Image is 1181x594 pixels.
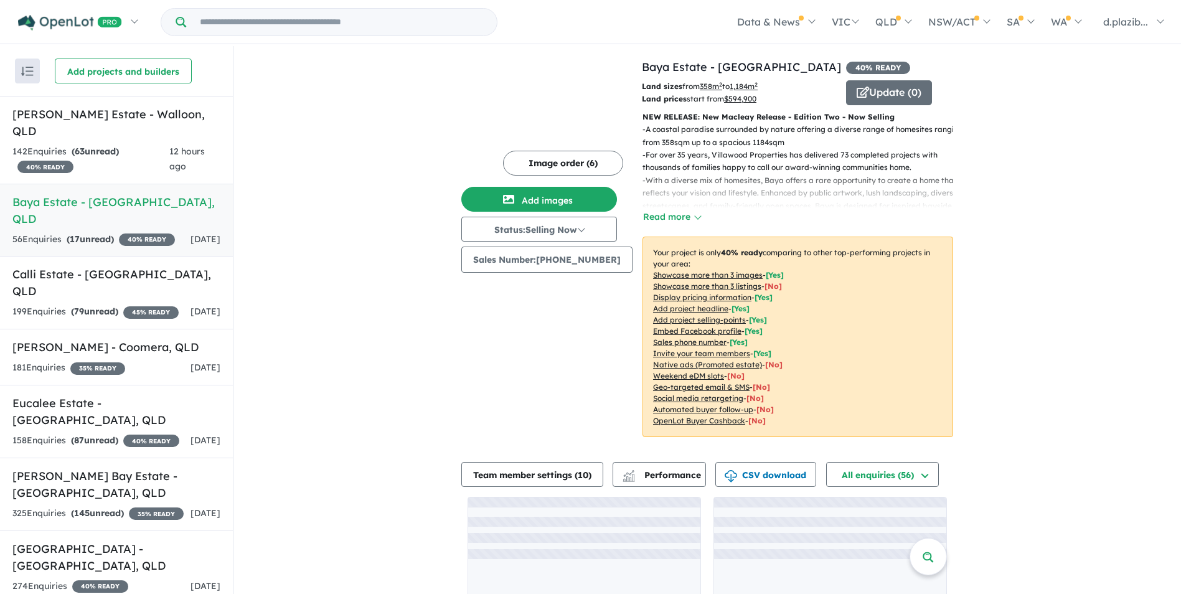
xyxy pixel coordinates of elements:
[191,362,220,373] span: [DATE]
[123,306,179,319] span: 45 % READY
[826,462,939,487] button: All enquiries (56)
[70,362,125,375] span: 35 % READY
[191,580,220,592] span: [DATE]
[727,371,745,380] span: [No]
[71,435,118,446] strong: ( unread)
[749,315,767,324] span: [ Yes ]
[642,174,963,225] p: - With a diverse mix of homesites, Baya offers a rare opportunity to create a home that reflects ...
[653,337,727,347] u: Sales phone number
[753,349,771,358] span: [ Yes ]
[67,233,114,245] strong: ( unread)
[12,194,220,227] h5: Baya Estate - [GEOGRAPHIC_DATA] , QLD
[72,580,128,593] span: 40 % READY
[74,507,90,519] span: 145
[12,232,175,247] div: 56 Enquir ies
[12,266,220,299] h5: Calli Estate - [GEOGRAPHIC_DATA] , QLD
[12,579,128,594] div: 274 Enquir ies
[578,469,588,481] span: 10
[72,146,119,157] strong: ( unread)
[653,304,728,313] u: Add project headline
[17,161,73,173] span: 40 % READY
[55,59,192,83] button: Add projects and builders
[12,433,179,448] div: 158 Enquir ies
[724,94,756,103] u: $ 594,900
[755,81,758,88] sup: 2
[623,470,634,477] img: line-chart.svg
[732,304,750,313] span: [ Yes ]
[846,80,932,105] button: Update (0)
[74,435,84,446] span: 87
[715,462,816,487] button: CSV download
[12,304,179,319] div: 199 Enquir ies
[613,462,706,487] button: Performance
[748,416,766,425] span: [No]
[755,293,773,302] span: [ Yes ]
[846,62,910,74] span: 40 % READY
[653,270,763,280] u: Showcase more than 3 images
[461,462,603,487] button: Team member settings (10)
[12,339,220,356] h5: [PERSON_NAME] - Coomera , QLD
[642,111,953,123] p: NEW RELEASE: New Macleay Release - Edition Two - Now Selling
[74,306,84,317] span: 79
[12,361,125,375] div: 181 Enquir ies
[71,507,124,519] strong: ( unread)
[653,326,741,336] u: Embed Facebook profile
[169,146,205,172] span: 12 hours ago
[70,233,80,245] span: 17
[653,293,751,302] u: Display pricing information
[721,248,763,257] b: 40 % ready
[730,337,748,347] span: [ Yes ]
[653,281,761,291] u: Showcase more than 3 listings
[12,506,184,521] div: 325 Enquir ies
[765,281,782,291] span: [ No ]
[12,106,220,139] h5: [PERSON_NAME] Estate - Walloon , QLD
[12,144,169,174] div: 142 Enquir ies
[642,60,841,74] a: Baya Estate - [GEOGRAPHIC_DATA]
[642,123,963,149] p: - A coastal paradise surrounded by nature offering a diverse range of homesites ranging from 358s...
[623,474,635,482] img: bar-chart.svg
[653,394,743,403] u: Social media retargeting
[642,93,837,105] p: start from
[756,405,774,414] span: [No]
[461,187,617,212] button: Add images
[766,270,784,280] span: [ Yes ]
[71,306,118,317] strong: ( unread)
[746,394,764,403] span: [No]
[191,233,220,245] span: [DATE]
[642,82,682,91] b: Land sizes
[745,326,763,336] span: [ Yes ]
[12,395,220,428] h5: Eucalee Estate - [GEOGRAPHIC_DATA] , QLD
[642,94,687,103] b: Land prices
[189,9,494,35] input: Try estate name, suburb, builder or developer
[642,210,701,224] button: Read more
[753,382,770,392] span: [No]
[12,540,220,574] h5: [GEOGRAPHIC_DATA] - [GEOGRAPHIC_DATA] , QLD
[722,82,758,91] span: to
[653,360,762,369] u: Native ads (Promoted estate)
[642,237,953,437] p: Your project is only comparing to other top-performing projects in your area: - - - - - - - - - -...
[191,306,220,317] span: [DATE]
[653,416,745,425] u: OpenLot Buyer Cashback
[765,360,783,369] span: [No]
[653,371,724,380] u: Weekend eDM slots
[119,233,175,246] span: 40 % READY
[191,507,220,519] span: [DATE]
[642,80,837,93] p: from
[1103,16,1148,28] span: d.plazib...
[503,151,623,176] button: Image order (6)
[642,149,963,174] p: - For over 35 years, Villawood Properties has delivered 73 completed projects with thousands of f...
[725,470,737,483] img: download icon
[653,315,746,324] u: Add project selling-points
[75,146,85,157] span: 63
[191,435,220,446] span: [DATE]
[18,15,122,31] img: Openlot PRO Logo White
[653,382,750,392] u: Geo-targeted email & SMS
[21,67,34,76] img: sort.svg
[12,468,220,501] h5: [PERSON_NAME] Bay Estate - [GEOGRAPHIC_DATA] , QLD
[653,349,750,358] u: Invite your team members
[700,82,722,91] u: 358 m
[461,217,617,242] button: Status:Selling Now
[730,82,758,91] u: 1,184 m
[461,247,633,273] button: Sales Number:[PHONE_NUMBER]
[719,81,722,88] sup: 2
